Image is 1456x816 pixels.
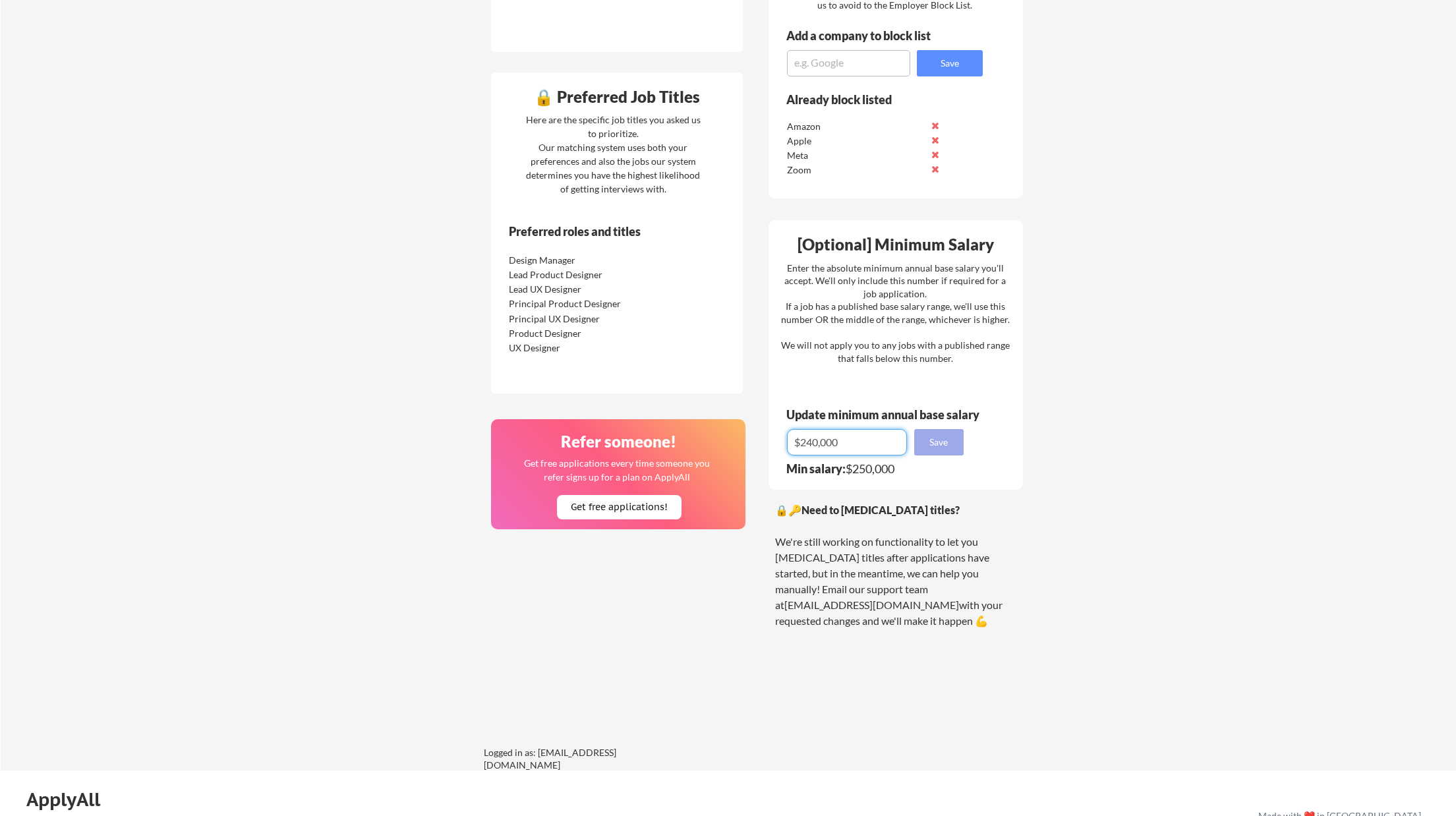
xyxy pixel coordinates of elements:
div: Update minimum annual base salary [786,409,984,421]
strong: Need to [MEDICAL_DATA] titles? [801,504,960,516]
div: Logged in as: [EMAIL_ADDRESS][DOMAIN_NAME] [484,746,682,772]
div: Principal Product Designer [509,297,648,310]
div: Already block listed [786,94,965,105]
div: Product Designer [509,327,648,340]
div: [Optional] Minimum Salary [773,237,1018,252]
div: 🔒 Preferred Job Titles [494,89,740,105]
button: Save [917,50,983,76]
button: Save [914,429,964,455]
div: UX Designer [509,341,648,355]
div: Meta [787,149,926,162]
div: Amazon [787,120,926,133]
div: Zoom [787,163,926,177]
div: Lead Product Designer [509,268,648,281]
div: Preferred roles and titles [509,225,688,237]
button: Get free applications! [557,495,682,519]
div: 🔒🔑 We're still working on functionality to let you [MEDICAL_DATA] titles after applications have ... [775,502,1016,629]
div: Apple [787,134,926,148]
strong: Min salary: [786,461,846,476]
div: Lead UX Designer [509,283,648,296]
div: Design Manager [509,254,648,267]
div: Principal UX Designer [509,312,648,326]
div: Here are the specific job titles you asked us to prioritize. Our matching system uses both your p... [523,113,704,196]
a: [EMAIL_ADDRESS][DOMAIN_NAME] [784,598,959,611]
div: Get free applications every time someone you refer signs up for a plan on ApplyAll [523,456,711,484]
div: ApplyAll [26,788,115,811]
div: Add a company to block list [786,30,951,42]
div: Refer someone! [496,434,742,450]
input: E.g. $100,000 [787,429,907,455]
div: Enter the absolute minimum annual base salary you'll accept. We'll only include this number if re... [781,262,1010,365]
div: $250,000 [786,463,972,475]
